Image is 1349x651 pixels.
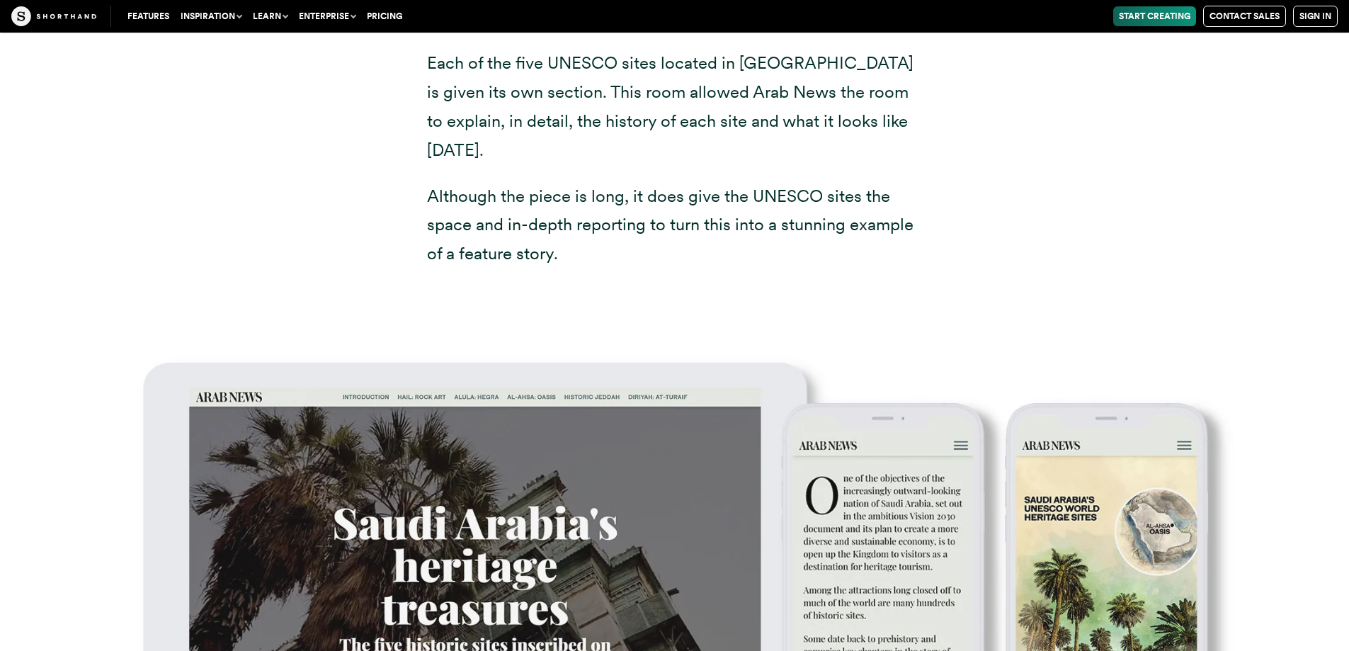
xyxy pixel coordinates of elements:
[175,6,247,26] button: Inspiration
[1113,6,1196,26] a: Start Creating
[247,6,293,26] button: Learn
[1203,6,1286,27] a: Contact Sales
[1293,6,1338,27] a: Sign in
[11,6,96,26] img: The Craft
[427,49,923,164] p: Each of the five UNESCO sites located in [GEOGRAPHIC_DATA] is given its own section. This room al...
[122,6,175,26] a: Features
[293,6,361,26] button: Enterprise
[427,182,923,268] p: Although the piece is long, it does give the UNESCO sites the space and in-depth reporting to tur...
[361,6,408,26] a: Pricing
